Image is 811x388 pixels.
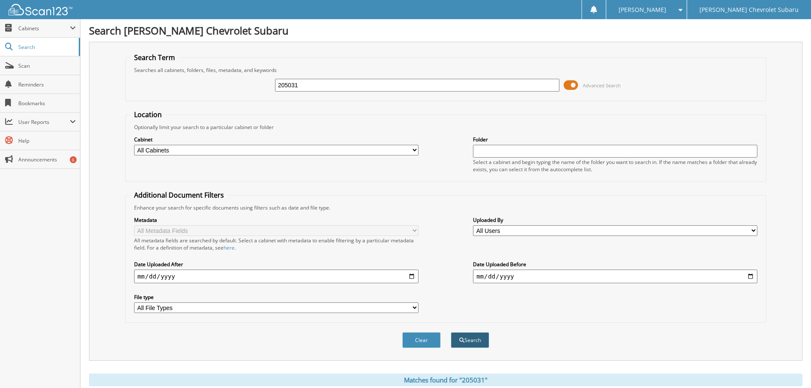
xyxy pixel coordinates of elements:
[18,137,76,144] span: Help
[451,332,489,348] button: Search
[134,136,418,143] label: Cabinet
[130,66,762,74] div: Searches all cabinets, folders, files, metadata, and keywords
[70,156,77,163] div: 6
[130,190,228,200] legend: Additional Document Filters
[18,118,70,126] span: User Reports
[134,261,418,268] label: Date Uploaded After
[473,158,757,173] div: Select a cabinet and begin typing the name of the folder you want to search in. If the name match...
[18,43,75,51] span: Search
[473,261,757,268] label: Date Uploaded Before
[583,82,621,89] span: Advanced Search
[130,124,762,131] div: Optionally limit your search to a particular cabinet or folder
[402,332,441,348] button: Clear
[130,53,179,62] legend: Search Term
[134,270,418,283] input: start
[619,7,666,12] span: [PERSON_NAME]
[134,237,418,251] div: All metadata fields are searched by default. Select a cabinet with metadata to enable filtering b...
[224,244,235,251] a: here
[699,7,799,12] span: [PERSON_NAME] Chevrolet Subaru
[9,4,72,15] img: scan123-logo-white.svg
[473,216,757,224] label: Uploaded By
[473,270,757,283] input: end
[130,110,166,119] legend: Location
[18,156,76,163] span: Announcements
[18,25,70,32] span: Cabinets
[89,23,802,37] h1: Search [PERSON_NAME] Chevrolet Subaru
[130,204,762,211] div: Enhance your search for specific documents using filters such as date and file type.
[134,216,418,224] label: Metadata
[768,347,811,388] iframe: Chat Widget
[18,100,76,107] span: Bookmarks
[18,81,76,88] span: Reminders
[473,136,757,143] label: Folder
[89,374,802,386] div: Matches found for "205031"
[18,62,76,69] span: Scan
[134,293,418,301] label: File type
